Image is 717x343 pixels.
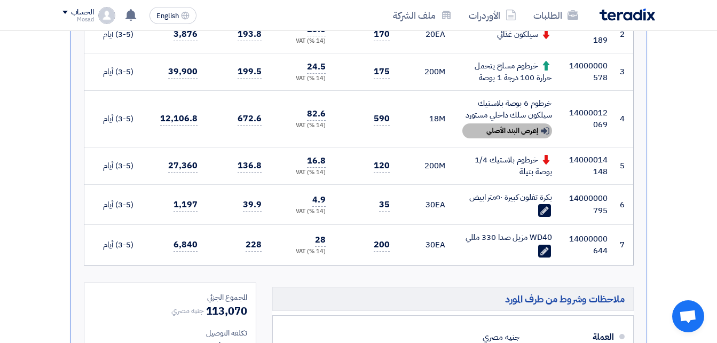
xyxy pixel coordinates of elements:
[98,7,115,24] img: profile_test.png
[462,97,552,121] div: خرطوم 6 بوصة بلاستيك سيلكون سلك داخلي مستورد
[398,184,454,225] td: EA
[398,147,454,184] td: M
[279,247,326,256] div: (14 %) VAT
[616,184,633,225] td: 6
[374,28,390,41] span: 170
[86,147,142,184] td: (3-5) أيام
[616,53,633,90] td: 3
[243,198,262,212] span: 39.9
[561,90,616,147] td: 14000012069
[307,60,326,74] span: 24.5
[174,28,198,41] span: 3,876
[462,154,552,178] div: خرطوم بلاستيك 1/4 بوصة بتيلة
[561,53,616,90] td: 14000000578
[525,3,587,28] a: الطلبات
[384,3,460,28] a: ملف الشركة
[460,3,525,28] a: الأوردرات
[93,292,247,303] div: المجموع الجزئي
[426,28,435,40] span: 20
[426,199,435,211] span: 30
[462,123,552,138] div: إعرض البند الأصلي
[93,328,247,339] div: تكلفه التوصيل
[279,37,326,46] div: (14 %) VAT
[86,225,142,265] td: (3-5) أيام
[279,74,326,83] div: (14 %) VAT
[374,112,390,126] span: 590
[307,107,326,121] span: 82.6
[398,90,454,147] td: M
[168,65,197,79] span: 39,900
[398,15,454,53] td: EA
[86,90,142,147] td: (3-5) أيام
[561,15,616,53] td: 14000010189
[238,28,262,41] span: 193.8
[374,65,390,79] span: 175
[374,238,390,252] span: 200
[561,147,616,184] td: 14000014148
[426,239,435,251] span: 30
[561,225,616,265] td: 14000000644
[174,198,198,212] span: 1,197
[398,53,454,90] td: M
[168,159,197,173] span: 27,360
[279,168,326,177] div: (14 %) VAT
[374,159,390,173] span: 120
[238,65,262,79] span: 199.5
[86,184,142,225] td: (3-5) أيام
[462,191,552,204] div: بكرة تفلون كبيرة ٥۰متر ابيض
[462,231,552,244] div: WD40 مزيل صدا 330 مللي
[462,60,552,84] div: خرطوم مسلح يتحمل حرارة 100 درجة 1 بوصة
[379,198,390,212] span: 35
[600,9,655,21] img: Teradix logo
[206,303,247,319] span: 113,070
[160,112,197,126] span: 12,106.8
[86,53,142,90] td: (3-5) أيام
[424,66,439,77] span: 200
[71,8,94,17] div: الحساب
[246,238,262,252] span: 228
[149,7,196,24] button: English
[279,121,326,130] div: (14 %) VAT
[62,17,94,22] div: Mosad
[312,193,326,207] span: 4.9
[398,225,454,265] td: EA
[279,207,326,216] div: (14 %) VAT
[307,154,326,168] span: 16.8
[672,300,704,332] a: Open chat
[86,15,142,53] td: (3-5) أيام
[616,90,633,147] td: 4
[462,28,552,41] div: سيلكون غذائي
[561,184,616,225] td: 14000000795
[171,305,203,316] span: جنيه مصري
[616,225,633,265] td: 7
[616,147,633,184] td: 5
[424,160,439,171] span: 200
[315,233,326,247] span: 28
[174,238,198,252] span: 6,840
[429,113,439,124] span: 18
[156,12,179,20] span: English
[272,287,634,311] h5: ملاحظات وشروط من طرف المورد
[238,112,262,126] span: 672.6
[616,15,633,53] td: 2
[238,159,262,173] span: 136.8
